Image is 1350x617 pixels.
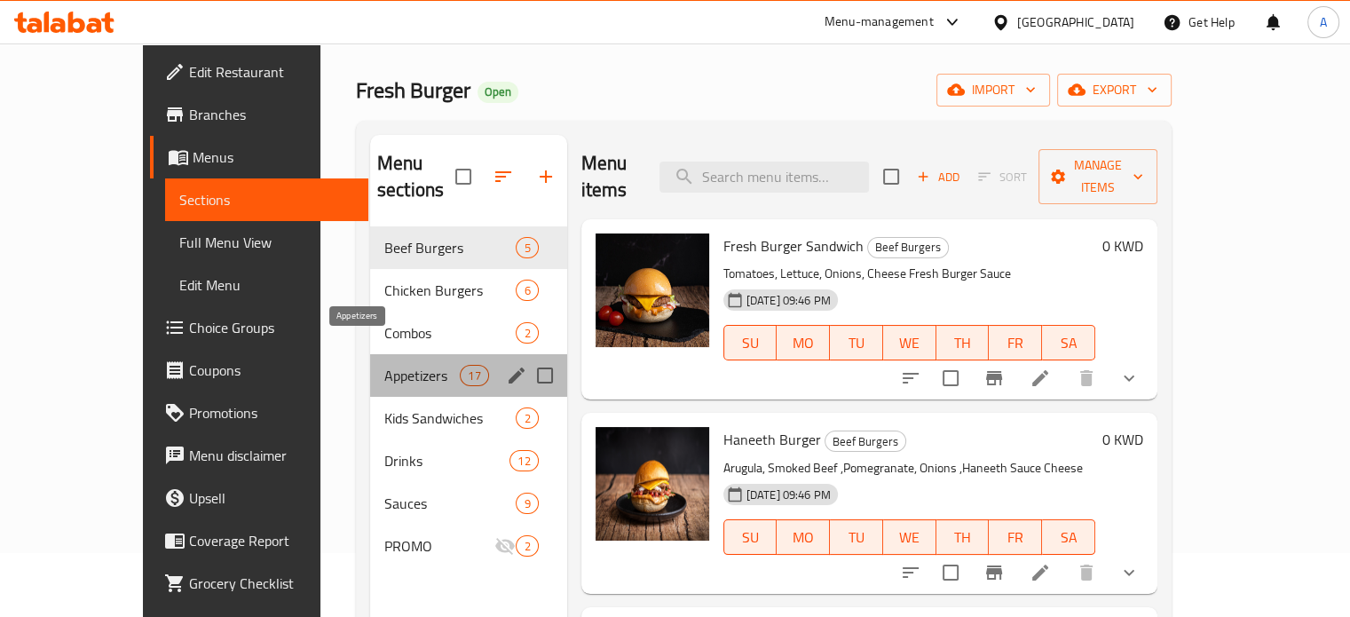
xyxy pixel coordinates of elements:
button: WE [883,325,936,360]
span: Branches [189,104,354,125]
span: Full Menu View [179,232,354,253]
div: Open [478,82,518,103]
div: items [516,237,538,258]
button: Manage items [1038,149,1157,204]
a: Branches [150,93,368,136]
span: MO [784,525,823,550]
div: Chicken Burgers6 [370,269,567,312]
a: Grocery Checklist [150,562,368,605]
span: Coupons [189,360,354,381]
span: SU [731,525,770,550]
span: FR [996,330,1035,356]
a: Edit menu item [1030,368,1051,389]
h2: Menu sections [377,150,455,203]
span: Open [478,84,518,99]
span: FR [996,525,1035,550]
button: edit [503,362,530,389]
a: Edit Menu [165,264,368,306]
img: Haneeth Burger [596,427,709,541]
button: import [936,74,1050,107]
div: items [516,407,538,429]
span: TU [837,330,876,356]
button: TU [830,519,883,555]
button: Add [910,163,967,191]
span: Kids Sandwiches [384,407,517,429]
span: Manage items [1053,154,1143,199]
a: Promotions [150,392,368,434]
nav: Menu sections [370,219,567,574]
span: export [1071,79,1157,101]
span: Coverage Report [189,530,354,551]
div: Appetizers17edit [370,354,567,397]
span: 9 [517,495,537,512]
span: A [1320,12,1327,32]
h2: Menu items [581,150,638,203]
svg: Show Choices [1118,562,1140,583]
button: show more [1108,357,1150,399]
p: Arugula, Smoked Beef ,Pomegranate, Onions ,Haneeth Sauce Cheese [723,457,1095,479]
span: SA [1049,525,1088,550]
button: sort-choices [889,357,932,399]
button: FR [989,325,1042,360]
a: Choice Groups [150,306,368,349]
span: SU [731,330,770,356]
span: Sort sections [482,155,525,198]
button: SA [1042,325,1095,360]
span: WE [890,525,929,550]
button: TH [936,325,990,360]
a: Coverage Report [150,519,368,562]
div: Combos2 [370,312,567,354]
button: MO [777,325,830,360]
button: export [1057,74,1172,107]
button: Branch-specific-item [973,551,1015,594]
span: 2 [517,325,537,342]
div: Sauces [384,493,517,514]
img: Fresh Burger Sandwich [596,233,709,347]
span: Upsell [189,487,354,509]
button: TU [830,325,883,360]
p: Tomatoes, Lettuce, Onions, Cheese Fresh Burger Sauce [723,263,1095,285]
span: Beef Burgers [868,237,948,257]
span: Edit Menu [179,274,354,296]
a: Full Menu View [165,221,368,264]
span: 2 [517,538,537,555]
button: SU [723,519,778,555]
span: Chicken Burgers [384,280,517,301]
h6: 0 KWD [1102,427,1143,452]
span: 12 [510,453,537,470]
div: [GEOGRAPHIC_DATA] [1017,12,1134,32]
span: Select to update [932,554,969,591]
button: SU [723,325,778,360]
a: Menu disclaimer [150,434,368,477]
div: Drinks [384,450,509,471]
button: show more [1108,551,1150,594]
a: Edit Restaurant [150,51,368,93]
span: Select section first [967,163,1038,191]
span: TH [943,525,983,550]
div: PROMO [384,535,495,557]
div: Menu-management [825,12,934,33]
span: Add [914,167,962,187]
span: [DATE] 09:46 PM [739,486,838,503]
span: TU [837,525,876,550]
span: Select section [872,158,910,195]
span: 6 [517,282,537,299]
div: items [516,493,538,514]
span: Menu disclaimer [189,445,354,466]
input: search [659,162,869,193]
span: Appetizers [384,365,460,386]
a: Upsell [150,477,368,519]
span: Sections [179,189,354,210]
span: Promotions [189,402,354,423]
button: FR [989,519,1042,555]
button: delete [1065,357,1108,399]
a: Coupons [150,349,368,392]
span: Select all sections [445,158,482,195]
span: Edit Restaurant [189,61,354,83]
span: 5 [517,240,537,257]
span: Add item [910,163,967,191]
span: MO [784,330,823,356]
div: items [509,450,538,471]
button: MO [777,519,830,555]
svg: Inactive section [494,535,516,557]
